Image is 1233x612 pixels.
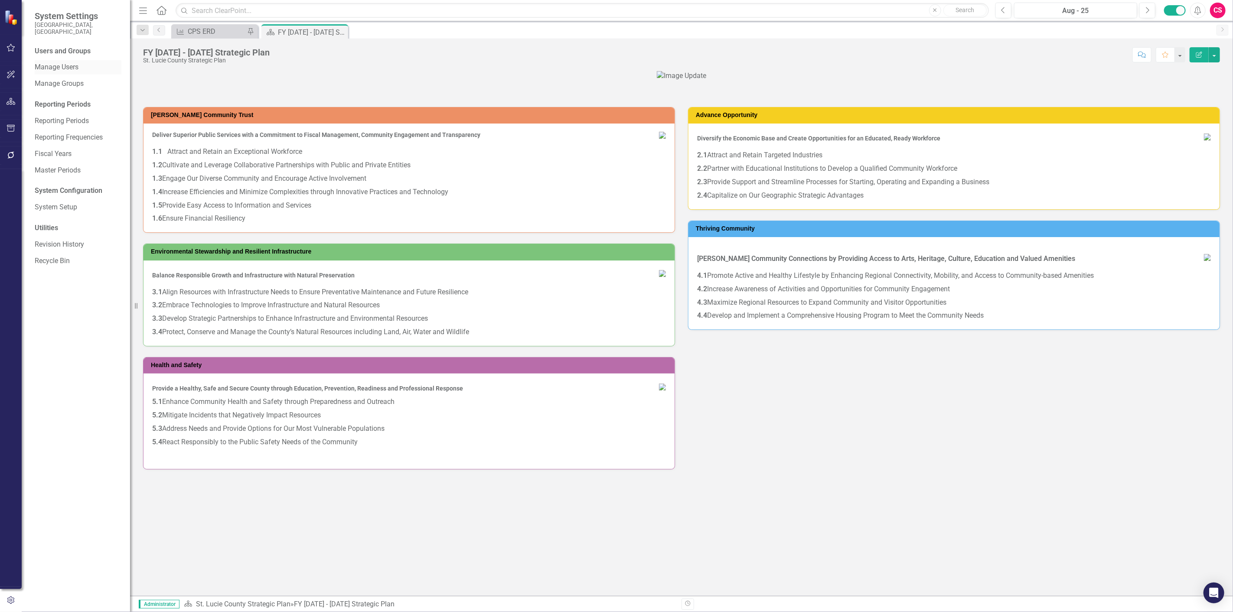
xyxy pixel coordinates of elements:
[188,26,245,37] div: CPS ERD
[697,254,1075,263] strong: [PERSON_NAME] Community Connections by Providing Access to Arts, Heritage, Culture, Education and...
[152,131,480,138] span: Deliver Superior Public Services with a Commitment to Fiscal Management, Community Engagement and...
[697,176,1211,189] p: Provide Support and Streamline Processes for Starting, Operating and Expanding a Business
[35,186,121,196] div: System Configuration
[152,186,666,199] p: Increase Efficiencies and Minimize Complexities through Innovative Practices and Technology
[152,172,666,186] p: Engage Our Diverse Community and Encourage Active Involvement
[35,46,121,56] div: Users and Groups
[697,191,707,199] strong: 2.4
[151,362,670,368] h3: Health and Safety
[184,599,675,609] div: »
[697,269,1211,283] p: Promote Active and Healthy Lifestyle by Enhancing Regional Connectivity, Mobility, and Access to ...
[152,159,666,172] p: Cultivate and Leverage Collaborative Partnerships with Public and Private Entities
[697,283,1211,296] p: Increase Awareness of Activities and Opportunities for Community Engagement
[697,285,707,293] strong: 4.2
[152,385,463,392] span: Provide a Healthy, Safe and Secure County through Education, Prevention, Readiness and Profession...
[659,132,666,139] img: 4.%20Foster.Comm.Trust%20small.png
[152,397,162,406] strong: 5.1
[35,100,121,110] div: Reporting Periods
[35,11,121,21] span: System Settings
[143,57,270,64] div: St. Lucie County Strategic Plan
[35,256,121,266] a: Recycle Bin
[35,116,121,126] a: Reporting Periods
[697,151,707,159] strong: 2.1
[176,3,989,18] input: Search ClearPoint...
[152,395,666,409] p: Enhance Community Health and Safety through Preparedness and Outreach
[294,600,395,608] div: FY [DATE] - [DATE] Strategic Plan
[35,79,121,89] a: Manage Groups
[152,409,666,422] p: Mitigate Incidents that Negatively Impact Resources
[152,188,162,196] strong: 1.4
[152,286,666,299] p: Align Resources with Infrastructure Needs to Ensure Preventative Maintenance and Future Resilience
[143,48,270,57] div: FY [DATE] - [DATE] Strategic Plan
[35,202,121,212] a: System Setup
[152,199,666,212] p: Provide Easy Access to Information and Services
[696,112,1215,118] h3: Advance Opportunity
[697,189,1211,201] p: Capitalize on Our Geographic Strategic Advantages
[697,164,707,173] strong: 2.2
[35,223,121,233] div: Utilities
[152,161,162,169] strong: 1.2
[152,424,162,433] strong: 5.3
[152,201,162,209] strong: 1.5
[697,298,707,306] strong: 4.3
[943,4,987,16] button: Search
[1210,3,1226,18] button: CS
[152,299,666,312] p: Embrace Technologies to Improve Infrastructure and Natural Resources
[151,112,670,118] h3: [PERSON_NAME] Community Trust
[152,301,162,309] strong: 3.2
[152,174,162,182] strong: 1.3
[35,240,121,250] a: Revision History
[1017,6,1134,16] div: Aug - 25
[659,384,666,391] img: 8.Health.Safety%20small.png
[152,214,162,222] strong: 1.6
[139,600,179,609] span: Administrator
[697,135,940,142] span: Diversify the Economic Base and Create Opportunities for an Educated, Ready Workforce
[151,248,670,255] h3: Environmental Stewardship and Resilient Infrastructure
[152,314,162,322] strong: 3.3
[35,62,121,72] a: Manage Users
[167,147,302,156] span: Attract and Retain an Exceptional Workforce
[152,212,666,224] p: Ensure Financial Resiliency
[697,296,1211,309] p: Maximize Regional Resources to Expand Community and Visitor Opportunities
[4,10,20,25] img: ClearPoint Strategy
[152,328,162,336] strong: 3.4
[1204,583,1224,603] div: Open Intercom Messenger
[697,311,707,319] strong: 4.4
[657,71,706,81] img: Image Update
[35,133,121,143] a: Reporting Frequencies
[697,149,1211,162] p: Attract and Retain Targeted Industries
[152,438,162,446] strong: 5.4
[697,271,707,280] strong: 4.1
[35,21,121,36] small: [GEOGRAPHIC_DATA], [GEOGRAPHIC_DATA]
[659,270,666,277] img: 6.Env.Steward%20small.png
[697,178,707,186] strong: 2.3
[152,272,355,279] span: Balance Responsible Growth and Infrastructure with Natural Preservation
[1204,133,1211,140] img: 5.Adv.Opportunity%20small%20v2.png
[35,166,121,176] a: Master Periods
[35,149,121,159] a: Fiscal Years
[196,600,290,608] a: St. Lucie County Strategic Plan
[152,436,666,449] p: React Responsibly to the Public Safety Needs of the Community
[152,288,162,296] strong: 3.1
[152,312,666,326] p: Develop Strategic Partnerships to Enhance Infrastructure and Environmental Resources
[152,422,666,436] p: Address Needs and Provide Options for Our Most Vulnerable Populations
[152,411,162,419] strong: 5.2
[152,326,666,337] p: Protect, Conserve and Manage the County’s Natural Resources including Land, Air, Water and Wildlife
[696,225,1215,232] h3: Thriving Community
[173,26,245,37] a: CPS ERD
[697,309,1211,321] p: Develop and Implement a Comprehensive Housing Program to Meet the Community Needs
[278,27,346,38] div: FY [DATE] - [DATE] Strategic Plan
[1204,254,1211,261] img: 7.Thrive.Comm%20small.png
[152,147,162,156] strong: 1.1
[697,162,1211,176] p: Partner with Educational Institutions to Develop a Qualified Community Workforce
[956,7,974,13] span: Search
[1014,3,1137,18] button: Aug - 25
